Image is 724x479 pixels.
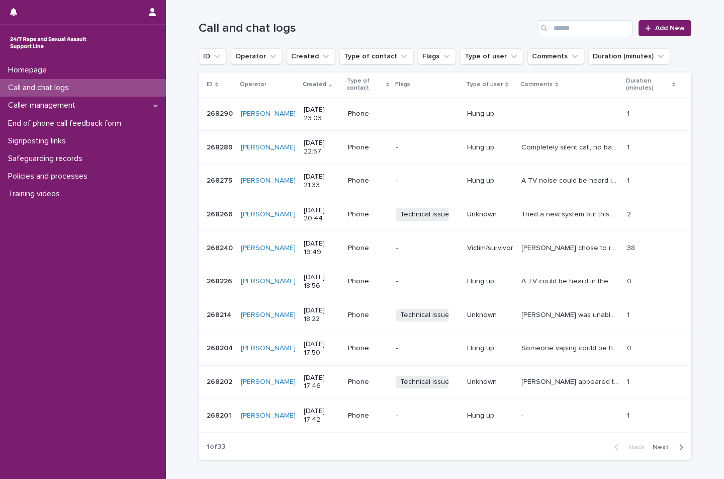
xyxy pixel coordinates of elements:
[339,48,414,64] button: Type of contact
[231,48,283,64] button: Operator
[287,48,335,64] button: Created
[627,242,637,253] p: 38
[207,376,234,386] p: 268202
[606,443,649,452] button: Back
[348,210,388,219] p: Phone
[467,177,513,185] p: Hung up
[348,311,388,320] p: Phone
[241,412,296,420] a: [PERSON_NAME]
[8,33,88,53] img: rhQMoQhaT3yELyF149Cw
[418,48,456,64] button: Flags
[241,110,296,118] a: [PERSON_NAME]
[4,119,129,128] p: End of phone call feedback form
[649,443,691,452] button: Next
[396,344,459,353] p: -
[207,410,233,420] p: 268201
[653,444,675,451] span: Next
[527,48,584,64] button: Comments
[467,143,513,152] p: Hung up
[4,65,55,75] p: Homepage
[199,21,533,36] h1: Call and chat logs
[521,208,621,219] p: Tried a new system but this appeared to not work as caller was unable to hear me
[241,311,296,320] a: [PERSON_NAME]
[521,376,621,386] p: Caller appeared to not be able to hear me as they kept repeating "Hello" and after ending the cal...
[467,311,513,320] p: Unknown
[240,79,266,90] p: Operator
[467,412,513,420] p: Hung up
[4,172,96,181] p: Policies and processes
[627,275,633,286] p: 0
[207,242,235,253] p: 268240
[348,378,388,386] p: Phone
[303,79,326,90] p: Created
[304,206,340,223] p: [DATE] 20:44
[199,97,691,131] tr: 268290268290 [PERSON_NAME] [DATE] 23:03Phone-Hung up-- 11
[4,189,68,199] p: Training videos
[241,210,296,219] a: [PERSON_NAME]
[396,177,459,185] p: -
[4,101,83,110] p: Caller management
[348,177,388,185] p: Phone
[241,277,296,286] a: [PERSON_NAME]
[466,79,503,90] p: Type of user
[521,309,621,320] p: Caller was unable to hear me and could be heard saying that they called back as they could not he...
[304,139,340,156] p: [DATE] 22:57
[304,374,340,391] p: [DATE] 17:46
[460,48,523,64] button: Type of user
[467,110,513,118] p: Hung up
[396,277,459,286] p: -
[4,136,74,146] p: Signposting links
[4,83,77,93] p: Call and chat logs
[467,344,513,353] p: Hung up
[396,412,459,420] p: -
[467,378,513,386] p: Unknown
[304,306,340,324] p: [DATE] 18:22
[207,141,235,152] p: 268289
[627,342,633,353] p: 0
[521,242,621,253] p: Caller chose to remain anonymous, and very briefly mentioned experiencing SV perpetrated by her m...
[627,410,631,420] p: 1
[241,244,296,253] a: [PERSON_NAME]
[348,344,388,353] p: Phone
[199,48,227,64] button: ID
[396,143,459,152] p: -
[348,143,388,152] p: Phone
[199,131,691,165] tr: 268289268289 [PERSON_NAME] [DATE] 22:57Phone-Hung upCompletely silent call, no background noise c...
[199,265,691,298] tr: 268226268226 [PERSON_NAME] [DATE] 18:56Phone-Hung upA TV could be heard in the background before ...
[199,365,691,399] tr: 268202268202 [PERSON_NAME] [DATE] 17:46PhoneTechnical issue - otherUnknown[PERSON_NAME] appeared ...
[627,141,631,152] p: 1
[241,177,296,185] a: [PERSON_NAME]
[396,309,477,322] span: Technical issue - other
[207,208,235,219] p: 268266
[304,239,340,257] p: [DATE] 19:49
[521,141,621,152] p: Completely silent call, no background noise could be heard before the caller hung up
[627,108,631,118] p: 1
[207,108,235,118] p: 268290
[207,79,213,90] p: ID
[467,210,513,219] p: Unknown
[304,273,340,290] p: [DATE] 18:56
[199,164,691,198] tr: 268275268275 [PERSON_NAME] [DATE] 21:33Phone-Hung upA TV noise could be heard in the background, ...
[241,378,296,386] a: [PERSON_NAME]
[521,342,621,353] p: Someone vaping could be heard on the other end of the phone before the caller hung up
[199,298,691,332] tr: 268214268214 [PERSON_NAME] [DATE] 18:22PhoneTechnical issue - otherUnknown[PERSON_NAME] was unabl...
[304,407,340,424] p: [DATE] 17:42
[207,275,234,286] p: 268226
[623,444,645,451] span: Back
[521,275,621,286] p: A TV could be heard in the background before the caller hung up
[348,110,388,118] p: Phone
[627,208,633,219] p: 2
[207,175,234,185] p: 268275
[304,106,340,123] p: [DATE] 23:03
[4,154,90,164] p: Safeguarding records
[537,20,632,36] input: Search
[347,75,384,94] p: Type of contact
[655,25,685,32] span: Add New
[627,309,631,320] p: 1
[396,110,459,118] p: -
[396,376,477,388] span: Technical issue - other
[199,435,233,459] p: 1 of 33
[304,173,340,190] p: [DATE] 21:33
[207,342,235,353] p: 268204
